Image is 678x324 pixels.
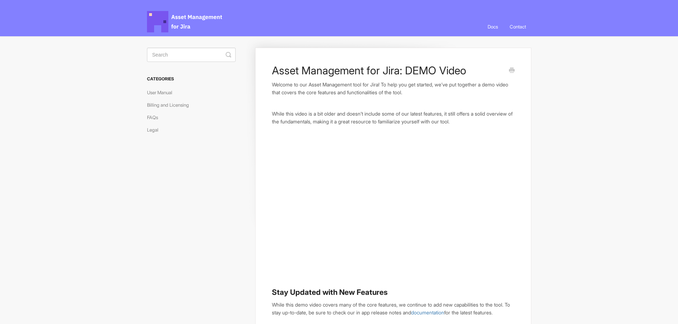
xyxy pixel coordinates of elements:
input: Search [147,48,236,62]
a: Legal [147,124,164,136]
h3: Categories [147,73,236,85]
h3: Stay Updated with New Features [272,287,514,297]
a: Docs [482,17,503,36]
a: FAQs [147,112,163,123]
a: Billing and Licensing [147,99,194,111]
p: While this video is a bit older and doesn’t include some of our latest features, it still offers ... [272,110,514,125]
a: Contact [504,17,531,36]
a: User Manual [147,87,178,98]
h1: Asset Management for Jira: DEMO Video [272,64,504,77]
a: Print this Article [509,67,515,75]
a: documentation [411,309,444,315]
p: While this demo video covers many of the core features, we continue to add new capabilities to th... [272,301,514,316]
span: Asset Management for Jira Docs [147,11,223,32]
p: Welcome to our Asset Management tool for Jira! To help you get started, we’ve put together a demo... [272,81,514,96]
